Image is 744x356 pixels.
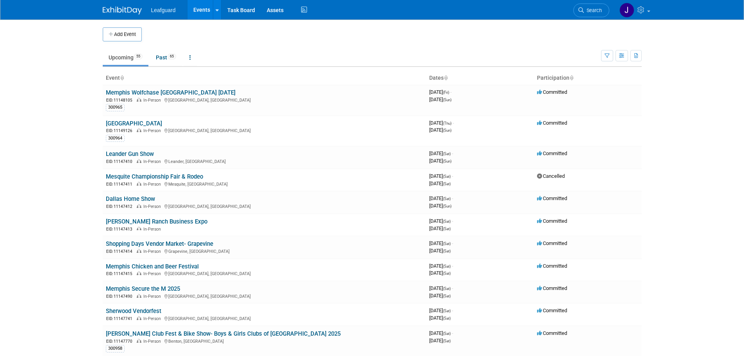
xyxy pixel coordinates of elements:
a: Leander Gun Show [106,150,154,157]
span: (Fri) [443,90,449,95]
a: [PERSON_NAME] Ranch Business Expo [106,218,207,225]
img: In-Person Event [137,316,141,320]
div: [GEOGRAPHIC_DATA], [GEOGRAPHIC_DATA] [106,315,423,322]
span: (Sat) [443,294,451,298]
a: Mesquite Championship Fair & Rodeo [106,173,203,180]
div: [GEOGRAPHIC_DATA], [GEOGRAPHIC_DATA] [106,293,423,299]
a: Sort by Participation Type [569,75,573,81]
span: (Sat) [443,242,451,246]
span: Search [584,7,602,13]
img: In-Person Event [137,339,141,343]
span: - [452,150,453,156]
span: [DATE] [429,89,451,95]
span: - [452,263,453,269]
span: Committed [537,120,567,126]
a: Memphis Chicken and Beer Festival [106,263,199,270]
span: [DATE] [429,158,451,164]
a: Search [573,4,609,17]
span: - [450,89,451,95]
span: [DATE] [429,150,453,156]
span: Committed [537,150,567,156]
a: Upcoming55 [103,50,148,65]
span: (Sat) [443,339,451,343]
a: Memphis Wolfchase [GEOGRAPHIC_DATA] [DATE] [106,89,236,96]
img: In-Person Event [137,249,141,253]
span: EID: 11147415 [106,272,136,276]
span: EID: 11147741 [106,317,136,321]
span: Committed [537,218,567,224]
span: 55 [134,54,143,59]
img: In-Person Event [137,182,141,186]
a: Sort by Event Name [120,75,124,81]
span: (Sat) [443,271,451,275]
div: 300958 [106,345,125,352]
span: Committed [537,308,567,313]
span: [DATE] [429,285,453,291]
th: Participation [534,72,642,85]
a: Dallas Home Show [106,195,155,202]
img: In-Person Event [137,204,141,208]
span: (Sat) [443,331,451,336]
span: (Sat) [443,227,451,231]
span: 65 [168,54,176,59]
span: (Thu) [443,121,451,125]
span: (Sat) [443,316,451,320]
div: [GEOGRAPHIC_DATA], [GEOGRAPHIC_DATA] [106,270,423,277]
span: (Sat) [443,264,451,268]
span: (Sat) [443,197,451,201]
a: Sherwood Vendorfest [106,308,161,315]
span: - [452,285,453,291]
a: Sort by Start Date [444,75,448,81]
span: Committed [537,285,567,291]
span: In-Person [143,339,163,344]
span: Committed [537,240,567,246]
div: Grapevine, [GEOGRAPHIC_DATA] [106,248,423,254]
span: [DATE] [429,120,454,126]
div: [GEOGRAPHIC_DATA], [GEOGRAPHIC_DATA] [106,127,423,134]
span: (Sat) [443,182,451,186]
img: In-Person Event [137,159,141,163]
span: [DATE] [429,218,453,224]
span: In-Person [143,98,163,103]
span: Committed [537,263,567,269]
span: In-Person [143,249,163,254]
th: Dates [426,72,534,85]
span: [DATE] [429,248,451,254]
span: EID: 11147410 [106,159,136,164]
div: Leander, [GEOGRAPHIC_DATA] [106,158,423,165]
img: In-Person Event [137,227,141,231]
div: Mesquite, [GEOGRAPHIC_DATA] [106,181,423,187]
span: EID: 11147490 [106,294,136,299]
span: [DATE] [429,293,451,299]
span: - [452,240,453,246]
span: EID: 11147413 [106,227,136,231]
span: [DATE] [429,225,451,231]
a: [PERSON_NAME] Club Fest & Bike Show- Boys & Girls Clubs of [GEOGRAPHIC_DATA] 2025 [106,330,341,337]
span: Leafguard [151,7,176,13]
span: - [453,120,454,126]
span: EID: 11147411 [106,182,136,186]
span: (Sat) [443,249,451,253]
img: In-Person Event [137,128,141,132]
span: EID: 11148105 [106,98,136,102]
span: [DATE] [429,195,453,201]
span: [DATE] [429,330,453,336]
span: EID: 11149126 [106,129,136,133]
span: In-Person [143,227,163,232]
img: In-Person Event [137,294,141,298]
img: Jonathan Zargo [619,3,634,18]
div: [GEOGRAPHIC_DATA], [GEOGRAPHIC_DATA] [106,97,423,103]
span: In-Person [143,316,163,321]
span: [DATE] [429,270,451,276]
div: 300964 [106,135,125,142]
span: [DATE] [429,97,451,102]
span: [DATE] [429,338,451,343]
span: (Sun) [443,159,451,163]
span: - [452,330,453,336]
span: (Sat) [443,174,451,179]
th: Event [103,72,426,85]
img: In-Person Event [137,98,141,102]
span: Committed [537,330,567,336]
div: Benton, [GEOGRAPHIC_DATA] [106,338,423,344]
span: (Sat) [443,219,451,224]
